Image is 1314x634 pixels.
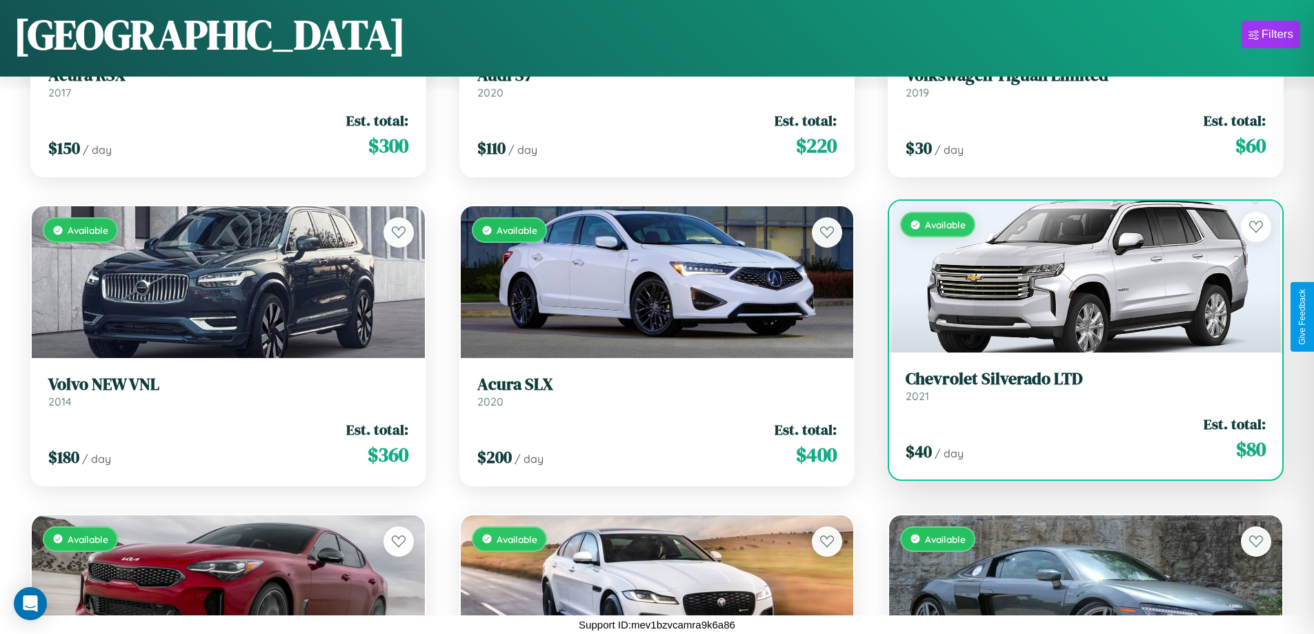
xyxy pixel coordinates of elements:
[48,66,408,99] a: Acura RSX2017
[346,419,408,439] span: Est. total:
[14,6,406,63] h1: [GEOGRAPHIC_DATA]
[477,375,837,395] h3: Acura SLX
[906,137,932,159] span: $ 30
[925,533,966,545] span: Available
[68,224,108,236] span: Available
[515,452,544,466] span: / day
[48,375,408,408] a: Volvo NEW VNL2014
[1236,435,1266,463] span: $ 80
[477,137,506,159] span: $ 110
[68,533,108,545] span: Available
[906,369,1266,403] a: Chevrolet Silverado LTD2021
[1262,28,1293,41] div: Filters
[1235,132,1266,159] span: $ 60
[796,132,837,159] span: $ 220
[368,132,408,159] span: $ 300
[775,419,837,439] span: Est. total:
[477,375,837,408] a: Acura SLX2020
[82,452,111,466] span: / day
[906,66,1266,86] h3: Volkswagen Tiguan Limited
[579,615,735,634] p: Support ID: mev1bzvcamra9k6a86
[48,446,79,468] span: $ 180
[48,375,408,395] h3: Volvo NEW VNL
[477,395,504,408] span: 2020
[14,587,47,620] div: Open Intercom Messenger
[477,446,512,468] span: $ 200
[906,389,929,403] span: 2021
[1204,110,1266,130] span: Est. total:
[48,137,80,159] span: $ 150
[497,224,537,236] span: Available
[346,110,408,130] span: Est. total:
[906,440,932,463] span: $ 40
[906,86,929,99] span: 2019
[83,143,112,157] span: / day
[48,395,72,408] span: 2014
[1204,414,1266,434] span: Est. total:
[935,143,964,157] span: / day
[477,66,837,99] a: Audi S72020
[796,441,837,468] span: $ 400
[477,86,504,99] span: 2020
[508,143,537,157] span: / day
[925,219,966,230] span: Available
[497,533,537,545] span: Available
[368,441,408,468] span: $ 360
[775,110,837,130] span: Est. total:
[906,369,1266,389] h3: Chevrolet Silverado LTD
[48,86,71,99] span: 2017
[906,66,1266,99] a: Volkswagen Tiguan Limited2019
[1242,21,1300,48] button: Filters
[1297,289,1307,345] div: Give Feedback
[935,446,964,460] span: / day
